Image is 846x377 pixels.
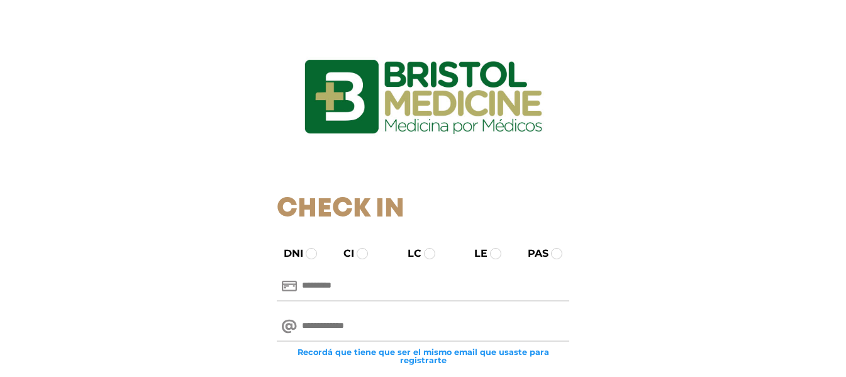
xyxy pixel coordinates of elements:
[396,246,421,261] label: LC
[253,15,593,179] img: logo_ingresarbristol.jpg
[277,348,569,364] small: Recordá que tiene que ser el mismo email que usaste para registrarte
[277,194,569,225] h1: Check In
[463,246,487,261] label: LE
[516,246,548,261] label: PAS
[332,246,354,261] label: CI
[272,246,303,261] label: DNI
